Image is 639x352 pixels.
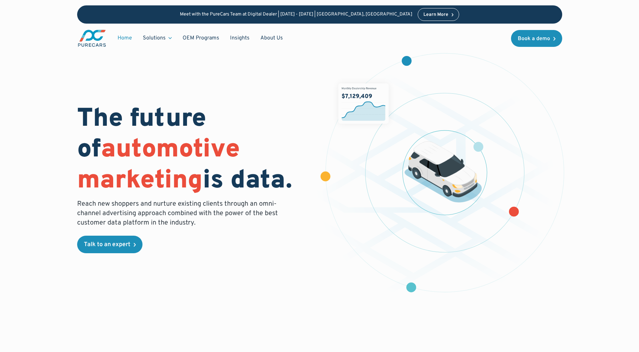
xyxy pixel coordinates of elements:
a: Insights [225,32,255,45]
a: Book a demo [511,30,562,47]
div: Solutions [137,32,177,45]
div: Talk to an expert [84,242,130,248]
span: automotive marketing [77,134,240,197]
a: Home [112,32,137,45]
p: Reach new shoppers and nurture existing clients through an omni-channel advertising approach comb... [77,199,282,228]
a: Talk to an expert [77,236,142,253]
h1: The future of is data. [77,104,312,197]
p: Meet with the PureCars Team at Digital Dealer | [DATE] - [DATE] | [GEOGRAPHIC_DATA], [GEOGRAPHIC_... [180,12,412,18]
div: Learn More [423,12,448,17]
a: main [77,29,107,48]
a: Learn More [418,8,459,21]
a: OEM Programs [177,32,225,45]
div: Solutions [143,34,166,42]
img: illustration of a vehicle [404,141,482,203]
div: Book a demo [518,36,550,41]
img: purecars logo [77,29,107,48]
img: chart showing monthly dealership revenue of $7m [338,83,388,123]
a: About Us [255,32,288,45]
